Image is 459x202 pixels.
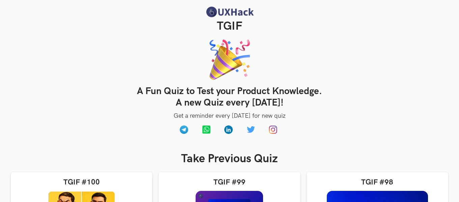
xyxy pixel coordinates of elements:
[209,39,250,80] img: Tgif banner
[269,125,277,134] img: Instagram
[11,20,448,33] h2: TGIF
[17,178,146,187] h3: TGIF #100
[11,112,448,119] p: Get a reminder every [DATE] for new quiz
[313,178,442,187] h3: TGIF #98
[224,125,233,134] img: UXHack LinkedIn channel
[180,125,188,134] img: Telegram
[11,152,448,166] h2: Take Previous Quiz
[196,120,219,141] a: Whatsapp
[219,120,241,141] a: UXHack LinkedIn channel
[174,120,196,141] a: Telegram
[202,125,210,134] img: Whatsapp
[11,86,448,108] h3: A Fun Quiz to Test your Product Knowledge. A new Quiz every [DATE]!
[204,6,255,18] img: UXHack
[263,120,285,141] a: Instagram
[165,178,294,187] h3: TGIF #99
